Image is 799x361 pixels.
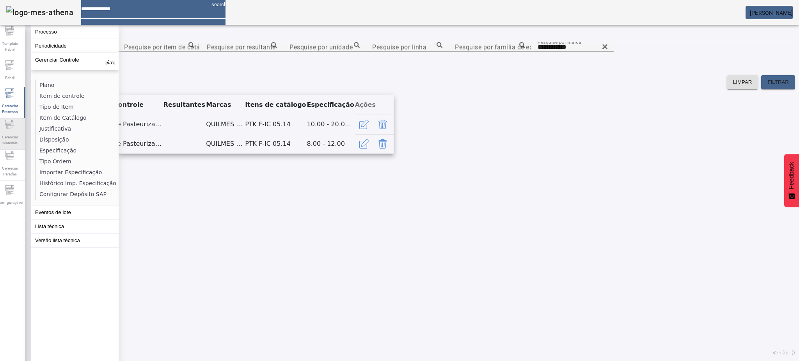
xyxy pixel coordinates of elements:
[124,42,194,52] input: Number
[373,115,392,134] button: Delete
[36,145,118,156] li: Especificação
[750,10,793,16] span: [PERSON_NAME]
[245,95,306,115] th: Itens de catálogo
[207,43,276,51] mat-label: Pesquise por resultante
[207,42,277,52] input: Number
[3,73,17,83] span: Fabril
[36,90,118,101] li: Item de controle
[733,78,752,86] span: LIMPAR
[788,162,795,189] span: Feedback
[36,156,118,167] li: Tipo Ordem
[455,43,565,51] mat-label: Pesquise por família de equipamento
[289,42,360,52] input: Number
[538,42,608,52] input: Number
[538,39,581,44] mat-label: Pesquise por marca
[36,167,118,178] li: Importar Especificação
[85,134,163,154] td: Unidade de Pasteurização IHM - Cerv.RET
[784,154,799,207] button: Feedback - Mostrar pesquisa
[105,57,115,66] mat-icon: keyboard_arrow_up
[85,115,163,134] td: Unidade de Pasteurização IHM - Cerv.RET
[36,189,118,200] li: Configurar Depósito SAP
[36,112,118,123] li: Item de Catálogo
[245,134,306,154] td: PTK F-IC 05.14
[36,80,118,90] li: Plano
[36,123,118,134] li: Justificativa
[206,134,245,154] td: QUILMES 1890
[307,115,355,134] td: 10.00 - 20.00 (RITM18294162)
[372,43,426,51] mat-label: Pesquise por linha
[355,95,394,115] th: Ações
[31,234,119,247] button: Versão lista técnica
[124,43,213,51] mat-label: Pesquise por item de catálogo
[6,6,73,19] img: logo-mes-athena
[307,95,355,115] th: Especificação
[772,350,795,356] span: Versão: ()
[31,219,119,233] button: Lista técnica
[36,178,118,189] li: Histórico Imp. Especificação
[761,75,795,89] button: FILTRAR
[163,95,206,115] th: Resultantes
[206,115,245,134] td: QUILMES 1890
[767,78,789,86] span: FILTRAR
[36,134,118,145] li: Disposição
[727,75,758,89] button: LIMPAR
[31,25,119,39] button: Processo
[245,115,306,134] td: PTK F-IC 05.14
[455,42,525,52] input: Number
[373,134,392,153] button: Delete
[31,39,119,53] button: Periodicidade
[289,43,353,51] mat-label: Pesquise por unidade
[31,53,119,70] button: Gerenciar Controle
[307,134,355,154] td: 8.00 - 12.00
[85,95,163,115] th: Item de controle
[372,42,442,52] input: Number
[206,95,245,115] th: Marcas
[31,205,119,219] button: Eventos de lote
[36,101,118,112] li: Tipo de Item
